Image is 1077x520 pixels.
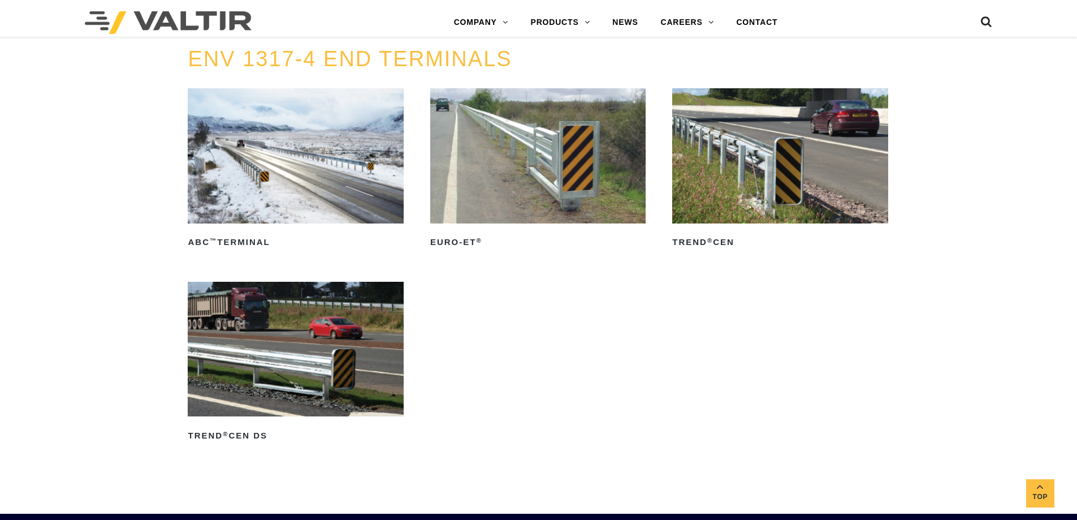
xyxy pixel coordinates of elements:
h2: TREND CEN DS [188,427,403,445]
a: Top [1026,479,1054,508]
h2: ABC Terminal [188,234,403,252]
img: Valtir [85,11,252,34]
span: Top [1026,491,1054,504]
h2: Euro-ET [430,234,646,252]
sup: ® [707,237,713,244]
a: COMPANY [443,11,520,34]
a: TREND®CEN DS [188,282,403,445]
a: PRODUCTS [520,11,602,34]
a: Euro-ET® [430,88,646,251]
a: ABC™Terminal [188,88,403,251]
a: NEWS [601,11,649,34]
a: ENV 1317-4 END TERMINALS [188,47,512,71]
sup: ® [223,431,228,437]
a: TREND®CEN [672,88,888,251]
a: CONTACT [725,11,789,34]
sup: ® [476,237,482,244]
sup: ™ [210,237,217,244]
a: CAREERS [650,11,725,34]
h2: TREND CEN [672,234,888,252]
